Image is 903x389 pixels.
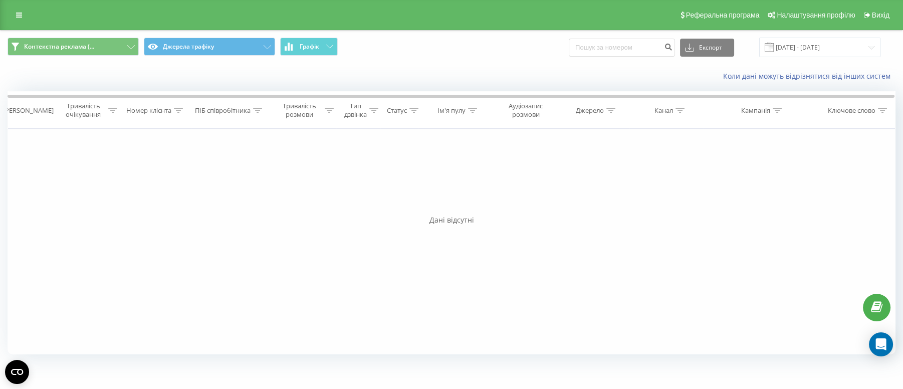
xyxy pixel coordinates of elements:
div: ПІБ співробітника [195,106,251,115]
div: Тривалість очікування [61,102,106,119]
div: Ключове слово [828,106,875,115]
div: Статус [387,106,407,115]
div: Тривалість розмови [277,102,323,119]
button: Графік [280,38,338,56]
span: Вихід [872,11,889,19]
div: Джерело [576,106,604,115]
div: [PERSON_NAME] [3,106,54,115]
input: Пошук за номером [569,39,675,57]
div: Номер клієнта [126,106,171,115]
div: Ім'я пулу [437,106,466,115]
a: Коли дані можуть відрізнятися вiд інших систем [723,71,895,81]
span: Налаштування профілю [777,11,855,19]
span: Контекстна реклама (... [24,43,94,51]
button: Експорт [680,39,734,57]
button: Контекстна реклама (... [8,38,139,56]
div: Open Intercom Messenger [869,332,893,356]
div: Дані відсутні [8,215,895,225]
div: Кампанія [741,106,770,115]
div: Аудіозапис розмови [499,102,553,119]
span: Реферальна програма [686,11,760,19]
div: Тип дзвінка [344,102,367,119]
div: Канал [654,106,673,115]
span: Графік [300,43,319,50]
button: Open CMP widget [5,360,29,384]
button: Джерела трафіку [144,38,275,56]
